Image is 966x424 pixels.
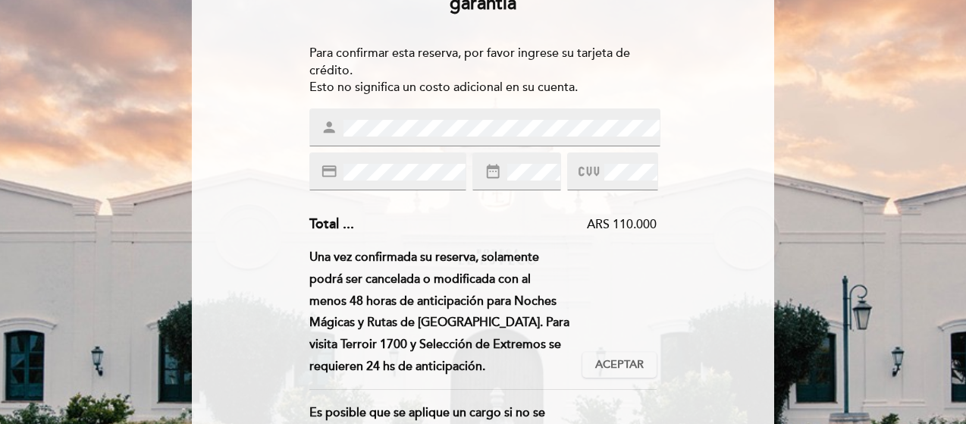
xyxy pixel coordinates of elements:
[485,163,501,180] i: date_range
[309,45,657,97] div: Para confirmar esta reserva, por favor ingrese su tarjeta de crédito. Esto no significa un costo ...
[309,215,354,232] span: Total ...
[321,163,337,180] i: credit_card
[595,357,644,373] span: Aceptar
[321,119,337,136] i: person
[582,352,657,378] button: Aceptar
[309,247,583,378] div: Una vez confirmada su reserva, solamente podrá ser cancelada o modificada con al menos 48 horas d...
[354,216,657,234] div: ARS 110.000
